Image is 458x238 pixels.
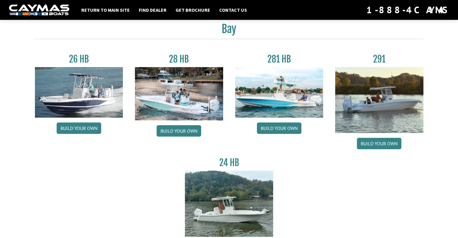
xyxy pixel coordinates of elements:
[136,6,170,14] a: Find Dealer
[366,3,449,17] div: 1-888-4CAYMAS
[135,54,223,65] h3: 28 HB
[78,6,133,14] a: Return to main site
[185,157,273,168] h3: 24 HB
[135,67,223,120] img: 28_hb_thumbnail_for_caymas_connect.jpg
[185,171,273,236] img: 24_HB_thumbnail.jpg
[335,54,423,65] h3: 291
[235,54,323,65] h3: 281 HB
[357,138,401,149] a: Build your own
[35,22,423,39] h2: Bay
[35,67,123,118] img: 26_new_photo_resized.jpg
[173,6,213,14] a: Get Brochure
[257,122,301,134] a: Build your own
[335,67,423,133] img: 291_Thumbnail.jpg
[235,67,323,118] img: 28-hb-twin.jpg
[216,6,250,14] a: Contact Us
[57,122,101,134] a: Build your own
[9,5,69,16] img: white-logo-c9c8dbefe5ff5ceceb0f0178aa75bf4bb51f6bca0971e226c86eb53dfe498488.png
[157,125,201,137] a: Build your own
[35,54,123,65] h3: 26 HB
